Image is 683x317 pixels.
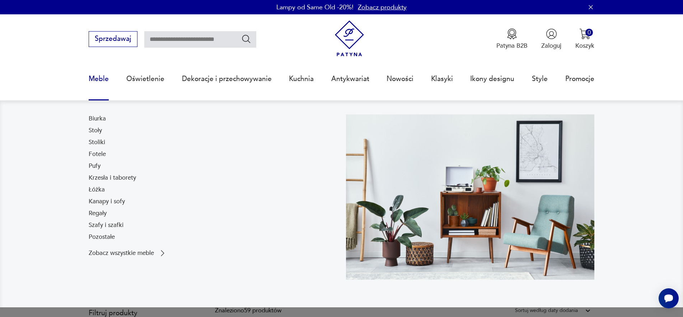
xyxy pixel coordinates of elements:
[89,162,100,170] a: Pufy
[541,42,561,50] p: Zaloguj
[89,62,109,95] a: Meble
[546,28,557,39] img: Ikonka użytkownika
[126,62,164,95] a: Oświetlenie
[89,126,102,135] a: Stoły
[241,34,252,44] button: Szukaj
[496,28,528,50] a: Ikona medaluPatyna B2B
[89,31,137,47] button: Sprzedawaj
[565,62,594,95] a: Promocje
[579,28,590,39] img: Ikona koszyka
[289,62,314,95] a: Kuchnia
[89,197,125,206] a: Kanapy i sofy
[541,28,561,50] button: Zaloguj
[89,150,106,158] a: Fotele
[89,114,106,123] a: Biurka
[659,288,679,308] iframe: Smartsupp widget button
[470,62,514,95] a: Ikony designu
[89,209,107,218] a: Regały
[89,250,154,256] p: Zobacz wszystkie meble
[89,174,136,182] a: Krzesła i taborety
[585,29,593,36] div: 0
[387,62,413,95] a: Nowości
[276,3,354,12] p: Lampy od Same Old -20%!
[532,62,548,95] a: Style
[331,20,368,57] img: Patyna - sklep z meblami i dekoracjami vintage
[358,3,407,12] a: Zobacz produkty
[346,114,594,280] img: 969d9116629659dbb0bd4e745da535dc.jpg
[496,28,528,50] button: Patyna B2B
[89,185,105,194] a: Łóżka
[496,42,528,50] p: Patyna B2B
[89,233,115,241] a: Pozostałe
[89,37,137,42] a: Sprzedawaj
[331,62,369,95] a: Antykwariat
[182,62,272,95] a: Dekoracje i przechowywanie
[431,62,453,95] a: Klasyki
[89,138,105,147] a: Stoliki
[89,249,167,257] a: Zobacz wszystkie meble
[575,28,594,50] button: 0Koszyk
[506,28,518,39] img: Ikona medalu
[575,42,594,50] p: Koszyk
[89,221,123,230] a: Szafy i szafki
